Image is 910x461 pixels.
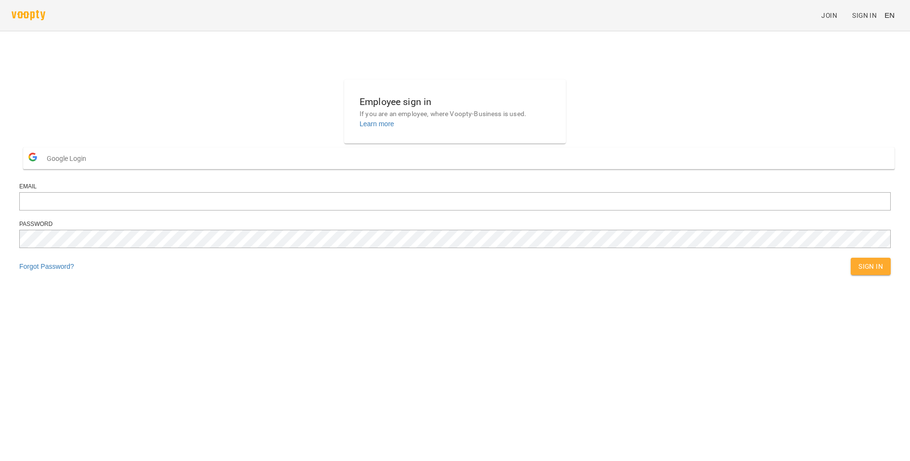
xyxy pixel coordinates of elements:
[352,87,558,136] button: Employee sign inIf you are an employee, where Voopty-Business is used.Learn more
[881,6,898,24] button: EN
[884,10,895,20] span: EN
[858,261,883,272] span: Sign In
[851,258,891,275] button: Sign In
[47,149,91,168] span: Google Login
[852,10,877,21] span: Sign In
[19,220,891,228] div: Password
[360,94,550,109] h6: Employee sign in
[360,120,394,128] a: Learn more
[821,10,837,21] span: Join
[360,109,550,119] p: If you are an employee, where Voopty-Business is used.
[19,183,891,191] div: Email
[848,7,881,24] a: Sign In
[19,263,74,270] a: Forgot Password?
[12,10,45,20] img: voopty.png
[23,147,895,169] button: Google Login
[817,7,848,24] a: Join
